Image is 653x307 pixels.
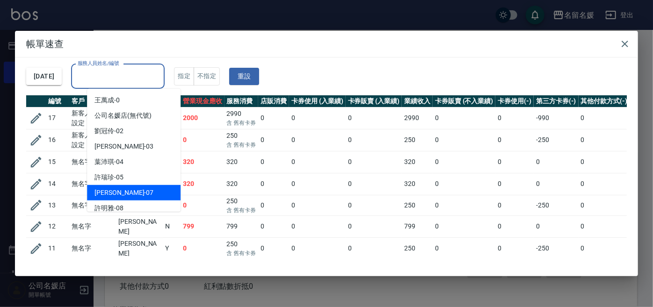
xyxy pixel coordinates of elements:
[69,237,116,259] td: 無名字
[579,195,630,215] td: 0
[69,195,116,215] td: 無名字
[258,95,289,107] th: 店販消費
[69,173,116,195] td: 無名字
[495,107,534,129] td: 0
[227,206,256,214] p: 含 舊有卡券
[495,95,534,107] th: 卡券使用(-)
[534,173,579,195] td: 0
[163,215,181,237] td: N
[46,129,69,151] td: 16
[289,195,346,215] td: 0
[78,60,119,67] label: 服務人員姓名/編號
[225,195,259,215] td: 250
[534,129,579,151] td: -250
[402,95,433,107] th: 業績收入
[46,195,69,215] td: 13
[181,151,225,173] td: 320
[258,107,289,129] td: 0
[258,173,289,195] td: 0
[579,107,630,129] td: 0
[181,195,225,215] td: 0
[579,173,630,195] td: 0
[433,151,495,173] td: 0
[181,107,225,129] td: 2000
[225,151,259,173] td: 320
[181,95,225,107] th: 營業現金應收
[495,195,534,215] td: 0
[402,195,433,215] td: 250
[579,237,630,259] td: 0
[346,95,402,107] th: 卡券販賣 (入業績)
[433,95,495,107] th: 卡券販賣 (不入業績)
[181,173,225,195] td: 320
[94,95,120,105] span: 王萬成 -0
[402,237,433,259] td: 250
[346,129,402,151] td: 0
[46,151,69,173] td: 15
[69,151,116,173] td: 無名字
[402,151,433,173] td: 320
[289,151,346,173] td: 0
[46,215,69,237] td: 12
[46,95,69,107] th: 編號
[225,237,259,259] td: 250
[433,195,495,215] td: 0
[46,237,69,259] td: 11
[225,129,259,151] td: 250
[116,215,163,237] td: [PERSON_NAME]
[534,107,579,129] td: -990
[69,107,116,129] td: 新客人 姓名未設定
[579,215,630,237] td: 0
[289,173,346,195] td: 0
[534,151,579,173] td: 0
[69,215,116,237] td: 無名字
[402,215,433,237] td: 799
[181,237,225,259] td: 0
[402,107,433,129] td: 2990
[225,95,259,107] th: 服務消費
[495,215,534,237] td: 0
[346,173,402,195] td: 0
[116,237,163,259] td: [PERSON_NAME]
[433,215,495,237] td: 0
[258,237,289,259] td: 0
[227,249,256,257] p: 含 舊有卡券
[289,107,346,129] td: 0
[46,173,69,195] td: 14
[534,215,579,237] td: 0
[258,195,289,215] td: 0
[346,107,402,129] td: 0
[433,129,495,151] td: 0
[194,67,220,86] button: 不指定
[94,142,153,151] span: [PERSON_NAME] -03
[495,151,534,173] td: 0
[181,129,225,151] td: 0
[225,107,259,129] td: 2990
[94,203,123,213] span: 許明雅 -08
[225,173,259,195] td: 320
[495,173,534,195] td: 0
[258,129,289,151] td: 0
[94,111,152,121] span: 公司名媛店 (無代號)
[346,215,402,237] td: 0
[46,107,69,129] td: 17
[94,126,123,136] span: 劉冠伶 -02
[579,151,630,173] td: 0
[433,173,495,195] td: 0
[227,119,256,127] p: 含 舊有卡券
[94,188,153,198] span: [PERSON_NAME] -07
[15,31,638,57] h2: 帳單速查
[346,151,402,173] td: 0
[433,107,495,129] td: 0
[225,215,259,237] td: 799
[346,195,402,215] td: 0
[534,95,579,107] th: 第三方卡券(-)
[258,215,289,237] td: 0
[94,157,123,167] span: 葉沛琪 -04
[229,68,259,85] button: 重設
[289,129,346,151] td: 0
[289,95,346,107] th: 卡券使用 (入業績)
[534,195,579,215] td: -250
[174,67,194,86] button: 指定
[579,95,630,107] th: 其他付款方式(-)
